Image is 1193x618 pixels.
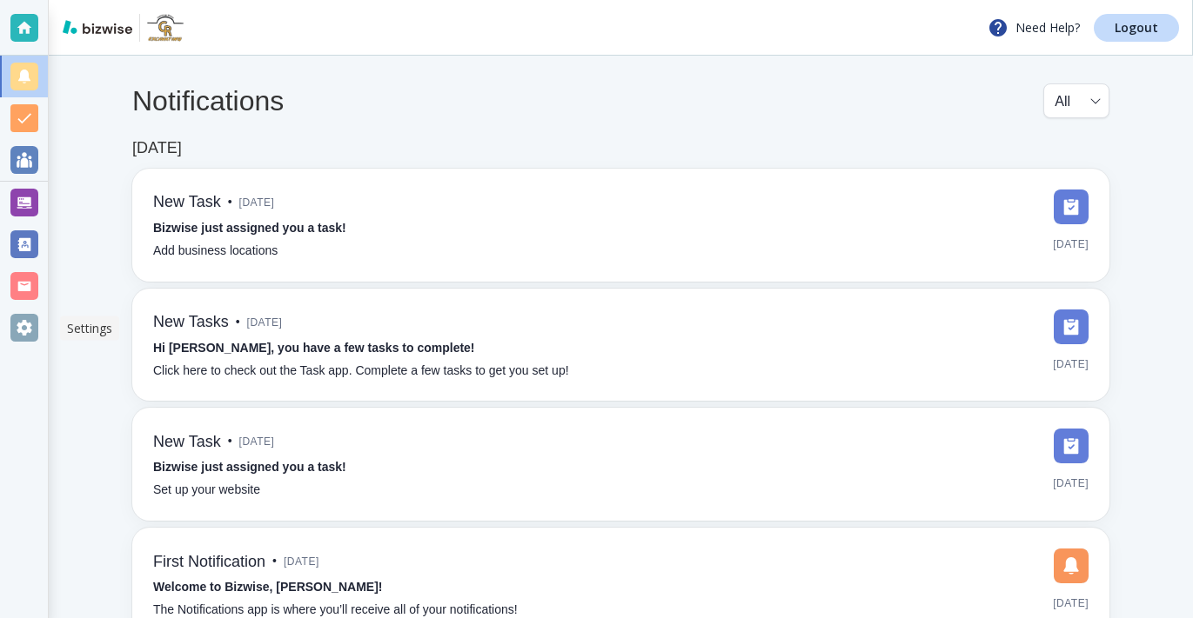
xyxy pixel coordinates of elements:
img: bizwise [63,20,132,34]
h6: New Task [153,193,221,212]
span: [DATE] [1053,351,1089,377]
p: Settings [67,320,112,337]
span: [DATE] [239,429,275,455]
a: New Task•[DATE]Bizwise just assigned you a task!Add business locations[DATE] [132,169,1109,282]
p: • [228,193,232,212]
h6: [DATE] [132,139,182,158]
img: DashboardSidebarTasks.svg [1054,309,1089,344]
a: New Tasks•[DATE]Hi [PERSON_NAME], you have a few tasks to complete!Click here to check out the Ta... [132,289,1109,402]
strong: Welcome to Bizwise, [PERSON_NAME]! [153,580,382,594]
span: [DATE] [1053,590,1089,616]
p: Click here to check out the Task app. Complete a few tasks to get you set up! [153,362,569,381]
strong: Hi [PERSON_NAME], you have a few tasks to complete! [153,341,475,355]
img: DashboardSidebarTasks.svg [1054,429,1089,463]
h6: New Task [153,433,221,452]
img: DashboardSidebarTasks.svg [1054,189,1089,224]
a: Logout [1094,14,1179,42]
span: [DATE] [239,189,275,216]
p: Logout [1115,22,1158,34]
div: All [1055,84,1098,117]
span: [DATE] [247,309,283,336]
span: [DATE] [284,548,319,575]
strong: Bizwise just assigned you a task! [153,221,346,235]
a: New Task•[DATE]Bizwise just assigned you a task!Set up your website[DATE] [132,408,1109,521]
h4: Notifications [132,84,284,117]
p: Add business locations [153,242,278,261]
p: Need Help? [988,17,1080,38]
p: • [228,432,232,451]
p: • [272,552,277,571]
p: Set up your website [153,481,260,500]
h6: First Notification [153,553,265,572]
span: [DATE] [1053,470,1089,496]
strong: Bizwise just assigned you a task! [153,460,346,474]
p: • [236,313,240,332]
h6: New Tasks [153,313,229,332]
img: CR Excavating [147,14,184,42]
img: DashboardSidebarNotification.svg [1054,548,1089,583]
span: [DATE] [1053,231,1089,257]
